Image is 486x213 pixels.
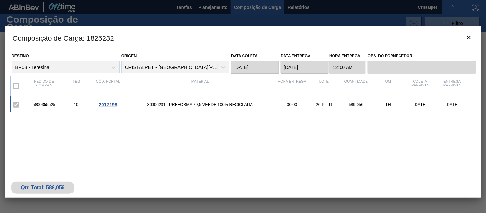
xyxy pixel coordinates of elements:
label: Origem [121,54,137,58]
div: Qtd Total: 589,056 [16,185,70,191]
div: [DATE] [436,102,468,107]
label: Data coleta [231,54,258,58]
h3: Composição de Carga : 1825232 [5,26,481,50]
div: Ir para o Pedido [92,102,124,107]
div: Coleta Prevista [404,79,436,93]
div: 5800355525 [28,102,60,107]
div: Cód. Portal [92,79,124,93]
div: 26 PLLD [308,102,340,107]
div: TH [372,102,404,107]
div: Quantidade [340,79,372,93]
div: Entrega Prevista [436,79,468,93]
div: 10 [60,102,92,107]
div: Hora Entrega [276,79,308,93]
span: 30006231 - PREFORMA 29,5 VERDE 100% RECICLADA [124,102,276,107]
div: 00:00 [276,102,308,107]
label: Destino [12,54,29,58]
label: Hora Entrega [329,52,366,61]
label: Data entrega [281,54,310,58]
div: UM [372,79,404,93]
label: Obs. do Fornecedor [368,52,476,61]
div: [DATE] [404,102,436,107]
div: Lote [308,79,340,93]
span: 2017198 [99,102,117,107]
input: dd/mm/yyyy [231,61,279,74]
div: 589,056 [340,102,372,107]
input: dd/mm/yyyy [281,61,329,74]
div: Material [124,79,276,93]
div: Pedido de compra [28,79,60,93]
div: Item [60,79,92,93]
